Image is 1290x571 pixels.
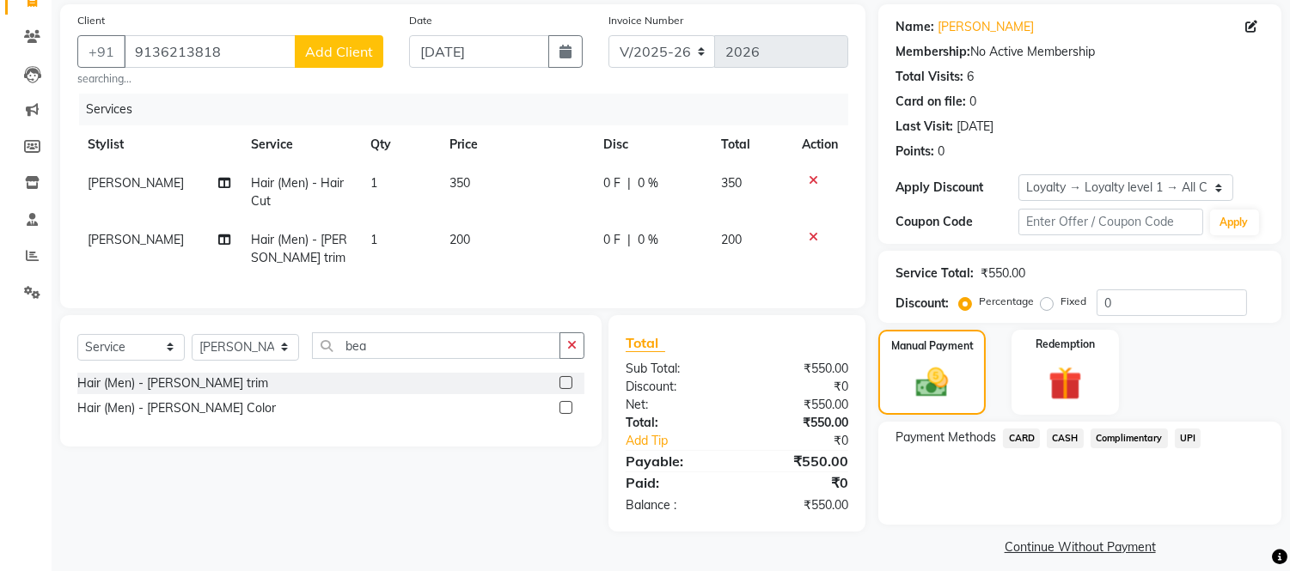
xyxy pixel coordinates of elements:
[603,231,621,249] span: 0 F
[295,35,383,68] button: Add Client
[124,35,296,68] input: Search by Name/Mobile/Email/Code
[370,232,377,247] span: 1
[979,294,1034,309] label: Percentage
[77,71,383,87] small: searching...
[613,396,737,414] div: Net:
[77,13,105,28] label: Client
[1003,428,1040,448] span: CARD
[252,232,348,265] span: Hair (Men) - [PERSON_NAME] trim
[627,174,631,192] span: |
[1210,210,1259,235] button: Apply
[449,175,470,191] span: 350
[409,13,432,28] label: Date
[792,125,848,164] th: Action
[737,414,862,432] div: ₹550.00
[1036,337,1095,352] label: Redemption
[896,18,934,36] div: Name:
[593,125,711,164] th: Disc
[613,432,758,450] a: Add Tip
[252,175,345,209] span: Hair (Men) - Hair Cut
[638,231,658,249] span: 0 %
[1047,428,1084,448] span: CASH
[737,472,862,493] div: ₹0
[613,414,737,432] div: Total:
[737,378,862,396] div: ₹0
[896,43,1264,61] div: No Active Membership
[969,93,976,111] div: 0
[967,68,974,86] div: 6
[712,125,792,164] th: Total
[241,125,361,164] th: Service
[957,118,993,136] div: [DATE]
[758,432,862,450] div: ₹0
[439,125,593,164] th: Price
[608,13,683,28] label: Invoice Number
[896,93,966,111] div: Card on file:
[722,175,743,191] span: 350
[1175,428,1201,448] span: UPI
[891,338,974,354] label: Manual Payment
[1018,209,1202,235] input: Enter Offer / Coupon Code
[882,538,1278,556] a: Continue Without Payment
[896,68,963,86] div: Total Visits:
[613,378,737,396] div: Discount:
[627,231,631,249] span: |
[360,125,439,164] th: Qty
[1061,294,1086,309] label: Fixed
[896,179,1018,197] div: Apply Discount
[613,360,737,378] div: Sub Total:
[88,232,184,247] span: [PERSON_NAME]
[603,174,621,192] span: 0 F
[896,428,996,446] span: Payment Methods
[737,496,862,514] div: ₹550.00
[896,143,934,161] div: Points:
[896,118,953,136] div: Last Visit:
[906,364,957,401] img: _cash.svg
[77,35,125,68] button: +91
[88,175,184,191] span: [PERSON_NAME]
[79,94,861,125] div: Services
[77,399,276,417] div: Hair (Men) - [PERSON_NAME] Color
[737,451,862,471] div: ₹550.00
[613,496,737,514] div: Balance :
[613,472,737,493] div: Paid:
[370,175,377,191] span: 1
[737,360,862,378] div: ₹550.00
[938,143,945,161] div: 0
[896,264,974,282] div: Service Total:
[305,43,373,60] span: Add Client
[613,451,737,471] div: Payable:
[896,295,949,313] div: Discount:
[896,213,1018,231] div: Coupon Code
[938,18,1034,36] a: [PERSON_NAME]
[737,396,862,414] div: ₹550.00
[638,174,658,192] span: 0 %
[981,264,1025,282] div: ₹550.00
[1091,428,1168,448] span: Complimentary
[77,125,241,164] th: Stylist
[312,332,560,359] input: Search or Scan
[896,43,970,61] div: Membership:
[722,232,743,247] span: 200
[77,374,268,392] div: Hair (Men) - [PERSON_NAME] trim
[626,334,665,352] span: Total
[449,232,470,247] span: 200
[1038,362,1092,404] img: _gift.svg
